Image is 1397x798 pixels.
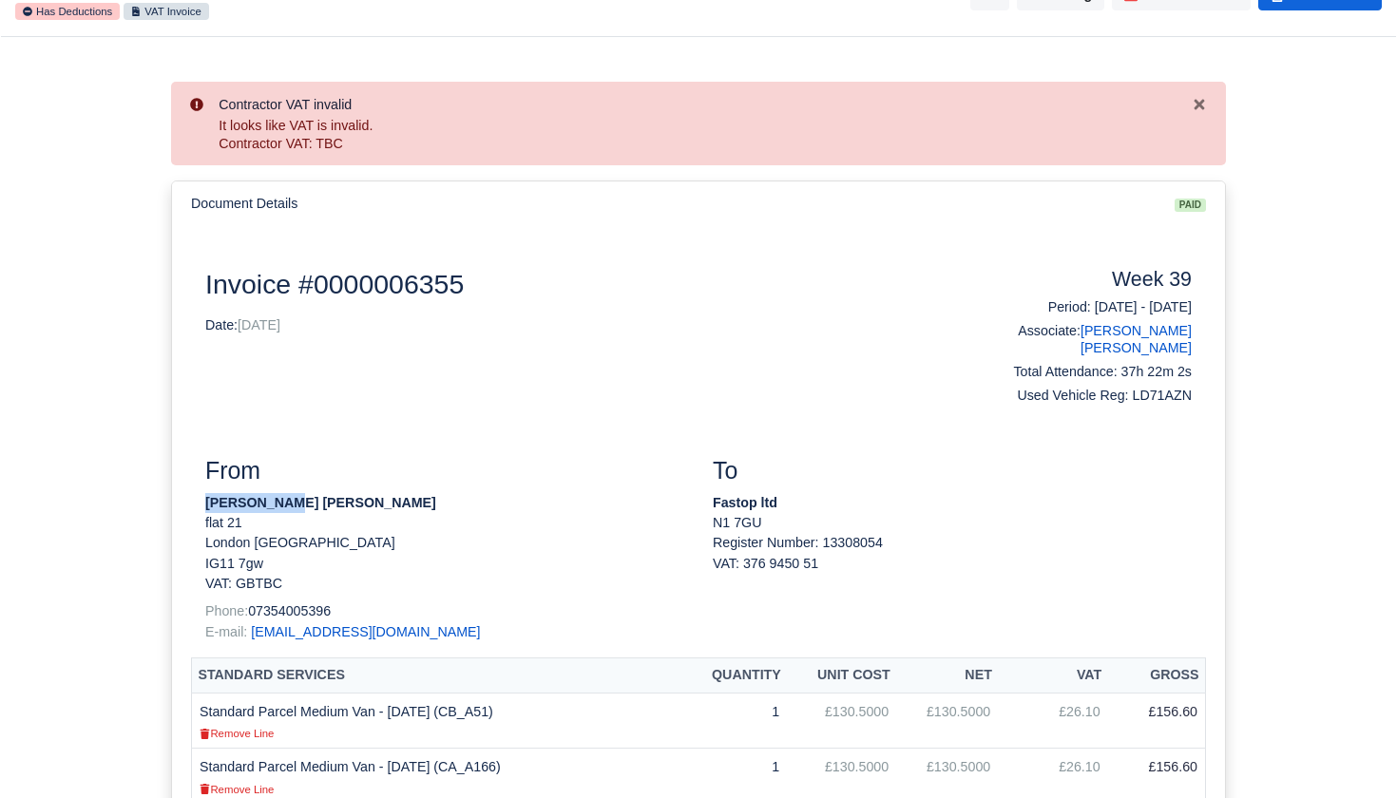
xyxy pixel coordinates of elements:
[205,574,684,594] p: VAT: GBTBC
[713,457,1192,485] h3: To
[205,601,684,621] p: 07354005396
[219,117,1192,154] div: It looks like VAT is invalid. Contractor VAT: TBC
[1081,323,1192,354] a: [PERSON_NAME] [PERSON_NAME]
[998,658,1107,693] th: VAT
[698,533,1206,574] div: Register Number: 13308054
[1175,199,1206,212] span: paid
[966,364,1192,380] h6: Total Attendance: 37h 22m 2s
[896,658,998,693] th: Net
[205,624,247,639] span: E-mail:
[1108,693,1206,748] td: £156.60
[787,693,896,748] td: £130.5000
[200,725,274,740] a: Remove Line
[1192,93,1207,113] button: Close
[205,554,684,574] p: IG11 7gw
[966,299,1192,315] h6: Period: [DATE] - [DATE]
[205,457,684,485] h3: From
[191,196,297,212] h6: Document Details
[966,268,1192,293] h4: Week 39
[205,268,938,300] h2: Invoice #0000006355
[124,3,208,20] small: VAT Invoice
[998,693,1107,748] td: £26.10
[1108,658,1206,693] th: Gross
[713,554,1192,574] div: VAT: 376 9450 51
[966,388,1192,404] h6: Used Vehicle Reg: LD71AZN
[219,97,1192,113] h6: Contractor VAT invalid
[200,784,274,795] small: Remove Line
[682,693,787,748] td: 1
[205,315,938,335] p: Date:
[15,3,120,20] small: Has Deductions
[200,728,274,739] small: Remove Line
[192,693,683,748] td: Standard Parcel Medium Van - [DATE] (CB_A51)
[238,317,280,332] span: [DATE]
[200,781,274,796] a: Remove Line
[896,693,998,748] td: £130.5000
[205,495,436,510] strong: [PERSON_NAME] [PERSON_NAME]
[682,658,787,693] th: Quantity
[205,513,684,533] p: flat 21
[713,513,1192,533] p: N1 7GU
[787,658,896,693] th: Unit Cost
[251,624,480,639] a: [EMAIL_ADDRESS][DOMAIN_NAME]
[205,533,684,553] p: London [GEOGRAPHIC_DATA]
[192,658,683,693] th: Standard Services
[713,495,777,510] strong: Fastop ltd
[205,603,248,618] span: Phone:
[966,323,1192,355] h6: Associate:
[1302,707,1397,798] iframe: Chat Widget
